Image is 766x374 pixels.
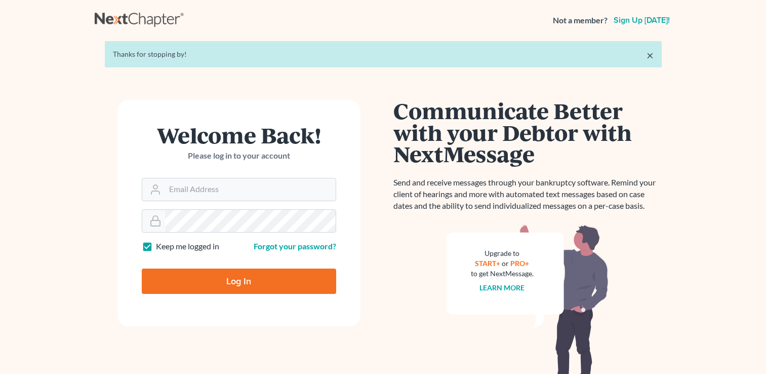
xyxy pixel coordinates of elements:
a: Learn more [479,283,525,292]
a: Sign up [DATE]! [612,16,672,24]
a: Forgot your password? [254,241,336,251]
p: Please log in to your account [142,150,336,162]
div: Upgrade to [471,248,534,258]
label: Keep me logged in [156,241,219,252]
div: Thanks for stopping by! [113,49,654,59]
input: Log In [142,269,336,294]
h1: Welcome Back! [142,124,336,146]
div: to get NextMessage. [471,269,534,279]
a: PRO+ [510,259,529,268]
a: × [647,49,654,61]
span: or [502,259,509,268]
strong: Not a member? [553,15,608,26]
h1: Communicate Better with your Debtor with NextMessage [393,100,662,165]
a: START+ [475,259,500,268]
p: Send and receive messages through your bankruptcy software. Remind your client of hearings and mo... [393,177,662,212]
input: Email Address [165,178,336,201]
